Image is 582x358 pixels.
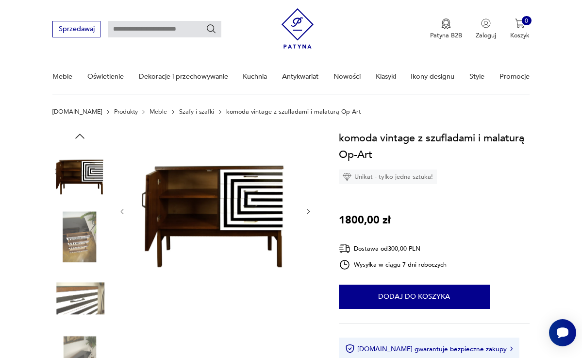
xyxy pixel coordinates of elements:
p: 1800,00 zł [339,212,391,228]
a: Meble [150,108,167,115]
button: 0Koszyk [510,18,530,40]
a: Produkty [114,108,138,115]
a: Klasyki [376,60,396,93]
img: Ikonka użytkownika [481,18,491,28]
a: Style [469,60,484,93]
a: Szafy i szafki [179,108,214,115]
img: Ikona dostawy [339,242,350,255]
a: Meble [52,60,72,93]
img: Zdjęcie produktu komoda vintage z szufladami i malaturą Op-Art [52,272,108,327]
a: Kuchnia [243,60,267,93]
img: Ikona koszyka [515,18,525,28]
iframe: Smartsupp widget button [549,319,576,346]
a: Oświetlenie [87,60,124,93]
button: Zaloguj [476,18,496,40]
a: Sprzedawaj [52,27,100,33]
a: Antykwariat [282,60,318,93]
div: Dostawa od 300,00 PLN [339,242,447,255]
h1: komoda vintage z szufladami i malaturą Op-Art [339,130,530,163]
img: Ikona medalu [441,18,451,29]
p: Zaloguj [476,31,496,40]
img: Ikona strzałki w prawo [510,346,513,351]
p: Patyna B2B [430,31,462,40]
button: [DOMAIN_NAME] gwarantuje bezpieczne zakupy [345,344,513,354]
a: Ikony designu [411,60,454,93]
img: Zdjęcie produktu komoda vintage z szufladami i malaturą Op-Art [52,209,108,265]
img: Ikona diamentu [343,172,351,181]
div: Wysyłka w ciągu 7 dni roboczych [339,259,447,271]
a: Ikona medaluPatyna B2B [430,18,462,40]
button: Patyna B2B [430,18,462,40]
a: Dekoracje i przechowywanie [139,60,228,93]
a: Nowości [333,60,361,93]
div: 0 [522,16,532,26]
img: Ikona certyfikatu [345,344,355,354]
button: Szukaj [206,24,216,34]
img: Zdjęcie produktu komoda vintage z szufladami i malaturą Op-Art [134,130,297,292]
a: Promocje [499,60,530,93]
div: Unikat - tylko jedna sztuka! [339,170,437,184]
img: Zdjęcie produktu komoda vintage z szufladami i malaturą Op-Art [52,148,108,203]
button: Sprzedawaj [52,21,100,37]
p: komoda vintage z szufladami i malaturą Op-Art [226,108,361,115]
a: [DOMAIN_NAME] [52,108,102,115]
button: Dodaj do koszyka [339,285,490,309]
img: Patyna - sklep z meblami i dekoracjami vintage [282,5,314,52]
p: Koszyk [510,31,530,40]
